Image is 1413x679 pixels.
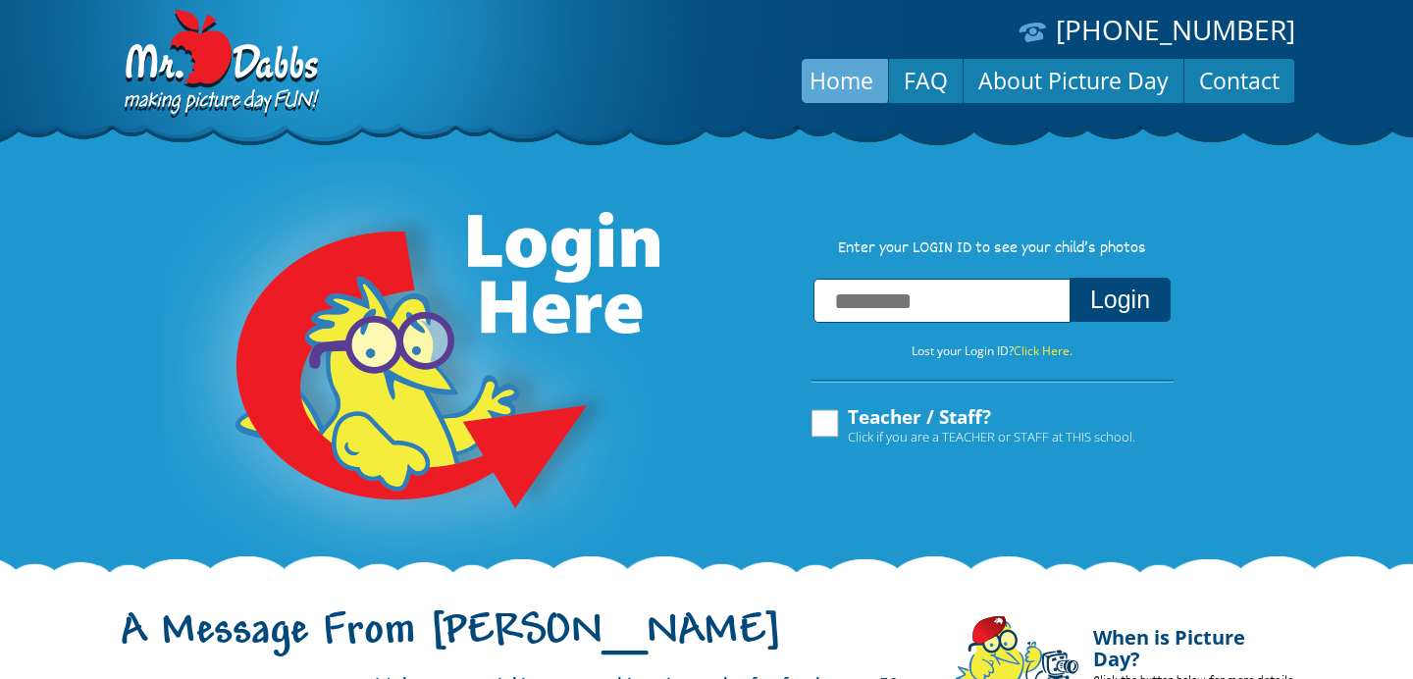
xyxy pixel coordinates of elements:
a: Home [795,57,888,104]
img: Dabbs Company [118,10,322,120]
h1: A Message From [PERSON_NAME] [118,623,926,664]
a: FAQ [889,57,963,104]
span: Click if you are a TEACHER or STAFF at THIS school. [848,427,1135,446]
a: [PHONE_NUMBER] [1056,11,1295,48]
label: Teacher / Staff? [809,407,1135,444]
p: Enter your LOGIN ID to see your child’s photos [791,238,1193,260]
a: Click Here. [1014,342,1073,359]
p: Lost your Login ID? [791,340,1193,362]
h4: When is Picture Day? [1093,615,1295,670]
a: About Picture Day [964,57,1183,104]
a: Contact [1184,57,1294,104]
img: Login Here [161,162,663,574]
button: Login [1070,278,1171,322]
